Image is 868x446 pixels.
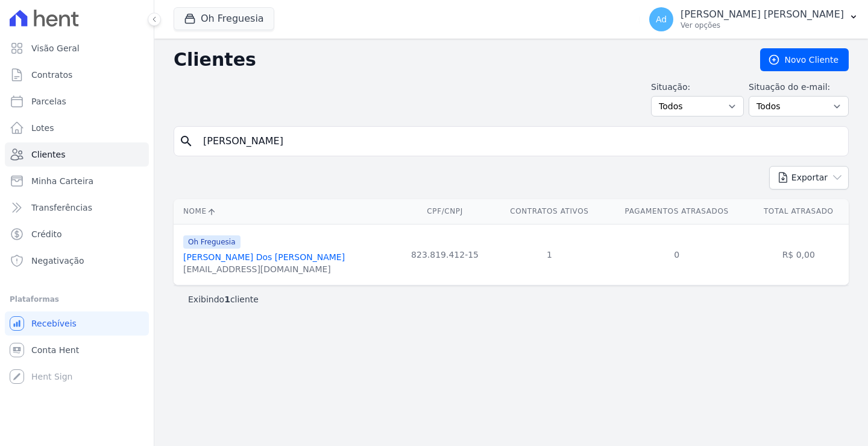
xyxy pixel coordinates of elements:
[183,252,345,262] a: [PERSON_NAME] Dos [PERSON_NAME]
[31,148,65,161] span: Clientes
[31,95,66,107] span: Parcelas
[5,196,149,220] a: Transferências
[31,317,77,330] span: Recebíveis
[681,21,844,30] p: Ver opções
[494,224,605,285] td: 1
[5,222,149,246] a: Crédito
[31,122,54,134] span: Lotes
[605,224,749,285] td: 0
[640,2,868,36] button: Ad [PERSON_NAME] [PERSON_NAME] Ver opções
[5,311,149,336] a: Recebíveis
[656,15,667,24] span: Ad
[749,199,849,224] th: Total Atrasado
[183,235,241,249] span: Oh Freguesia
[5,169,149,193] a: Minha Carteira
[31,42,80,54] span: Visão Geral
[5,36,149,60] a: Visão Geral
[681,8,844,21] p: [PERSON_NAME] [PERSON_NAME]
[5,89,149,113] a: Parcelas
[31,175,93,187] span: Minha Carteira
[183,263,345,275] div: [EMAIL_ADDRESS][DOMAIN_NAME]
[749,224,849,285] td: R$ 0,00
[31,202,92,214] span: Transferências
[5,142,149,167] a: Clientes
[31,69,72,81] span: Contratos
[31,228,62,240] span: Crédito
[224,295,230,304] b: 1
[651,81,744,94] label: Situação:
[31,255,84,267] span: Negativação
[5,63,149,87] a: Contratos
[5,116,149,140] a: Lotes
[196,129,843,153] input: Buscar por nome, CPF ou e-mail
[396,199,494,224] th: CPF/CNPJ
[605,199,749,224] th: Pagamentos Atrasados
[749,81,849,94] label: Situação do e-mail:
[179,134,193,148] i: search
[174,199,396,224] th: Nome
[494,199,605,224] th: Contratos Ativos
[10,292,144,307] div: Plataformas
[5,338,149,362] a: Conta Hent
[174,7,274,30] button: Oh Freguesia
[769,166,849,190] button: Exportar
[760,48,849,71] a: Novo Cliente
[396,224,494,285] td: 823.819.412-15
[5,249,149,273] a: Negativação
[31,344,79,356] span: Conta Hent
[174,49,741,71] h2: Clientes
[188,293,259,305] p: Exibindo cliente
